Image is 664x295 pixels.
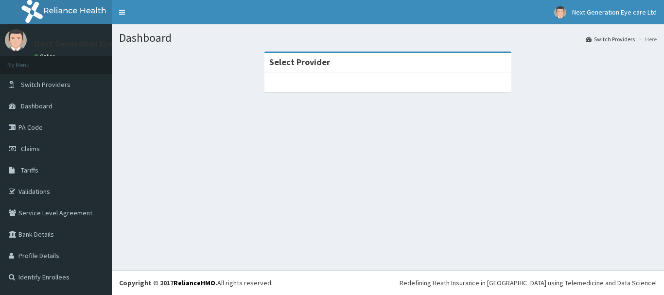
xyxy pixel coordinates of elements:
strong: Copyright © 2017 . [119,278,217,287]
li: Here [636,35,657,43]
a: RelianceHMO [174,278,215,287]
span: Next Generation Eye care Ltd [572,8,657,17]
span: Claims [21,144,40,153]
img: User Image [554,6,566,18]
footer: All rights reserved. [112,270,664,295]
img: User Image [5,29,27,51]
h1: Dashboard [119,32,657,44]
strong: Select Provider [269,56,330,68]
div: Redefining Heath Insurance in [GEOGRAPHIC_DATA] using Telemedicine and Data Science! [400,278,657,288]
span: Switch Providers [21,80,70,89]
span: Dashboard [21,102,52,110]
a: Switch Providers [586,35,635,43]
a: Online [34,53,57,60]
span: Tariffs [21,166,38,174]
p: Next Generation Eye care Ltd [34,39,147,48]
